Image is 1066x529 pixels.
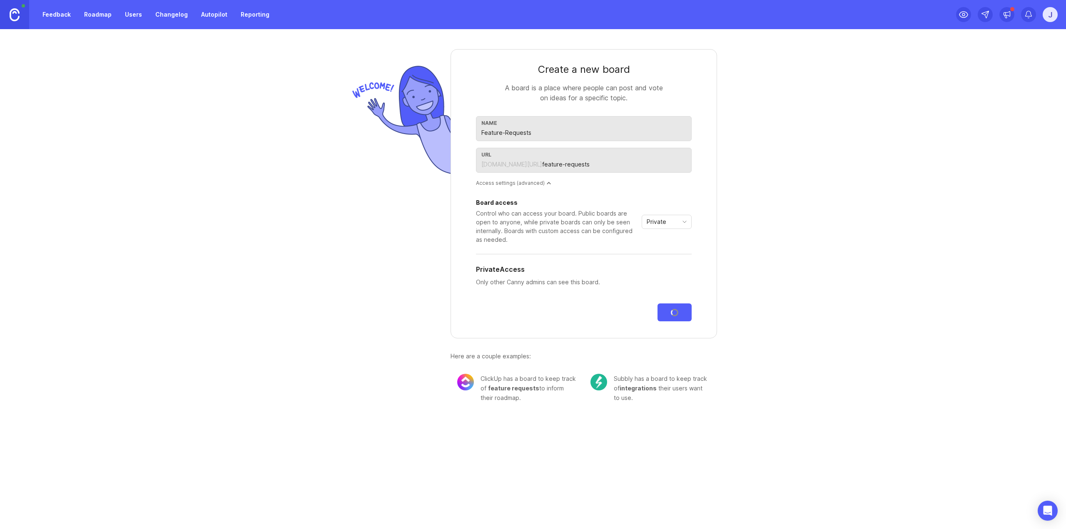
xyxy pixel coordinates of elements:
a: Reporting [236,7,274,22]
a: Changelog [150,7,193,22]
span: feature requests [488,385,539,392]
img: Canny Home [10,8,20,21]
a: Users [120,7,147,22]
div: Name [481,120,686,126]
div: toggle menu [642,215,692,229]
div: Here are a couple examples: [451,352,717,361]
span: Private [647,217,666,226]
div: ClickUp has a board to keep track of to inform their roadmap. [481,374,577,402]
div: Control who can access your board. Public boards are open to anyone, while private boards can onl... [476,209,638,244]
div: url [481,151,686,158]
a: Feedback [37,7,76,22]
div: A board is a place where people can post and vote on ideas for a specific topic. [501,83,667,103]
span: integrations [620,385,657,392]
img: 8cacae02fdad0b0645cb845173069bf5.png [457,374,474,390]
a: Roadmap [79,7,117,22]
div: [DOMAIN_NAME][URL] [481,160,542,169]
a: Autopilot [196,7,232,22]
div: Board access [476,200,638,206]
svg: toggle icon [678,219,691,225]
input: feature-requests [542,160,686,169]
div: Open Intercom Messenger [1038,501,1058,521]
div: Access settings (advanced) [476,179,692,186]
div: Create a new board [476,63,692,76]
input: Feature Requests [481,128,686,137]
button: J [1043,7,1058,22]
p: Only other Canny admins can see this board. [476,278,692,287]
div: Subbly has a board to keep track of their users want to use. [614,374,710,402]
img: c104e91677ce72f6b937eb7b5afb1e94.png [590,374,607,390]
h5: Private Access [476,264,525,274]
img: welcome-img-178bf9fb836d0a1529256ffe415d7085.png [349,62,451,178]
